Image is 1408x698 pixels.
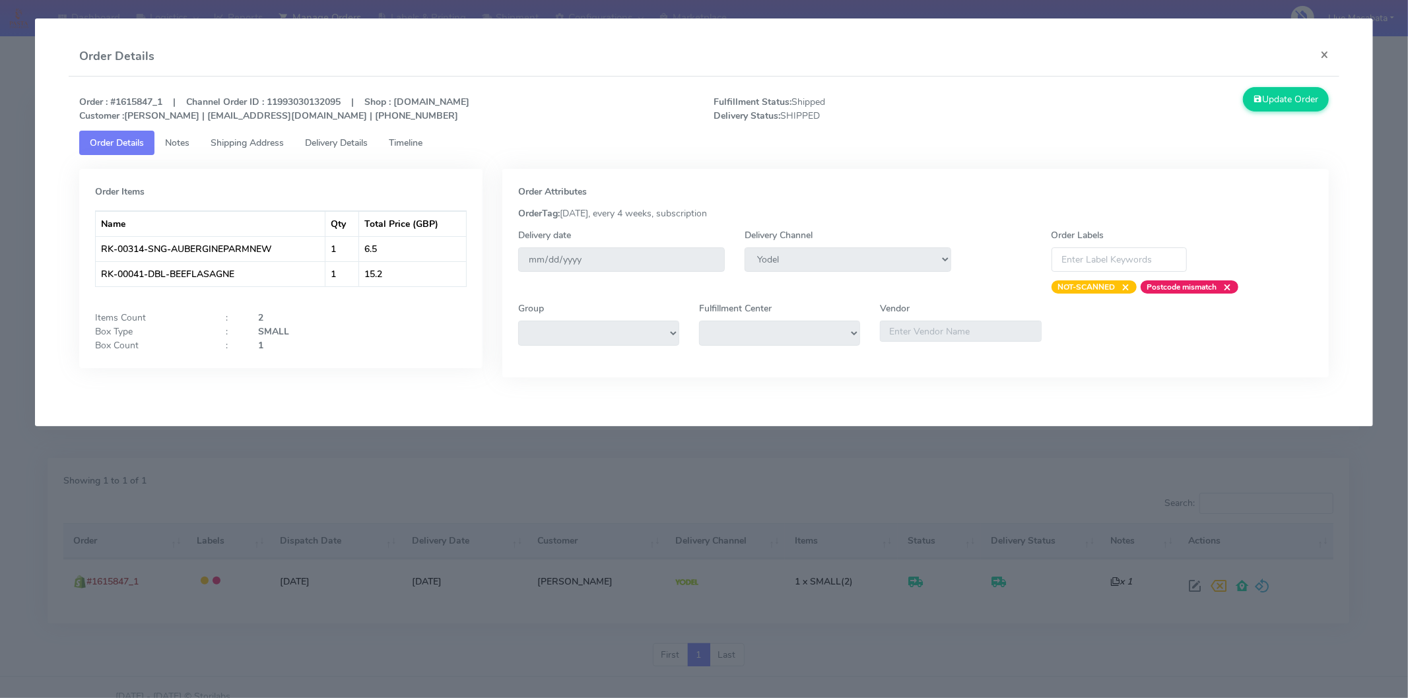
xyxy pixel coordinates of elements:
td: 6.5 [359,236,466,261]
td: 15.2 [359,261,466,286]
strong: 1 [258,339,263,352]
th: Qty [325,211,359,236]
strong: SMALL [258,325,289,338]
strong: 2 [258,311,263,324]
span: × [1217,280,1232,294]
button: Close [1310,37,1339,72]
strong: Delivery Status: [714,110,780,122]
strong: NOT-SCANNED [1058,282,1116,292]
span: Delivery Details [305,137,368,149]
strong: OrderTag: [518,207,560,220]
strong: Customer : [79,110,124,122]
ul: Tabs [79,131,1329,155]
div: [DATE], every 4 weeks, subscription [508,206,1323,220]
label: Vendor [880,301,910,315]
div: Box Count [85,338,216,352]
span: Shipped SHIPPED [704,95,1021,123]
span: Timeline [389,137,422,149]
label: Delivery Channel [745,228,813,242]
td: RK-00314-SNG-AUBERGINEPARMNEW [96,236,325,261]
th: Name [96,211,325,236]
strong: Fulfillment Status: [714,96,791,108]
div: : [216,311,248,325]
span: Shipping Address [211,137,284,149]
td: 1 [325,261,359,286]
label: Delivery date [518,228,571,242]
th: Total Price (GBP) [359,211,466,236]
input: Enter Label Keywords [1052,247,1188,272]
td: 1 [325,236,359,261]
td: RK-00041-DBL-BEEFLASAGNE [96,261,325,286]
strong: Order Attributes [518,185,587,198]
div: Box Type [85,325,216,338]
div: : [216,325,248,338]
h4: Order Details [79,48,154,65]
button: Update Order [1243,87,1329,111]
label: Group [518,301,544,315]
div: Items Count [85,311,216,325]
input: Enter Vendor Name [880,321,1041,342]
strong: Order Items [95,185,145,198]
span: Notes [165,137,189,149]
label: Order Labels [1052,228,1104,242]
label: Fulfillment Center [699,301,772,315]
span: × [1116,280,1130,294]
strong: Postcode mismatch [1147,282,1217,292]
strong: Order : #1615847_1 | Channel Order ID : 11993030132095 | Shop : [DOMAIN_NAME] [PERSON_NAME] | [EM... [79,96,469,122]
span: Order Details [90,137,144,149]
div: : [216,338,248,352]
